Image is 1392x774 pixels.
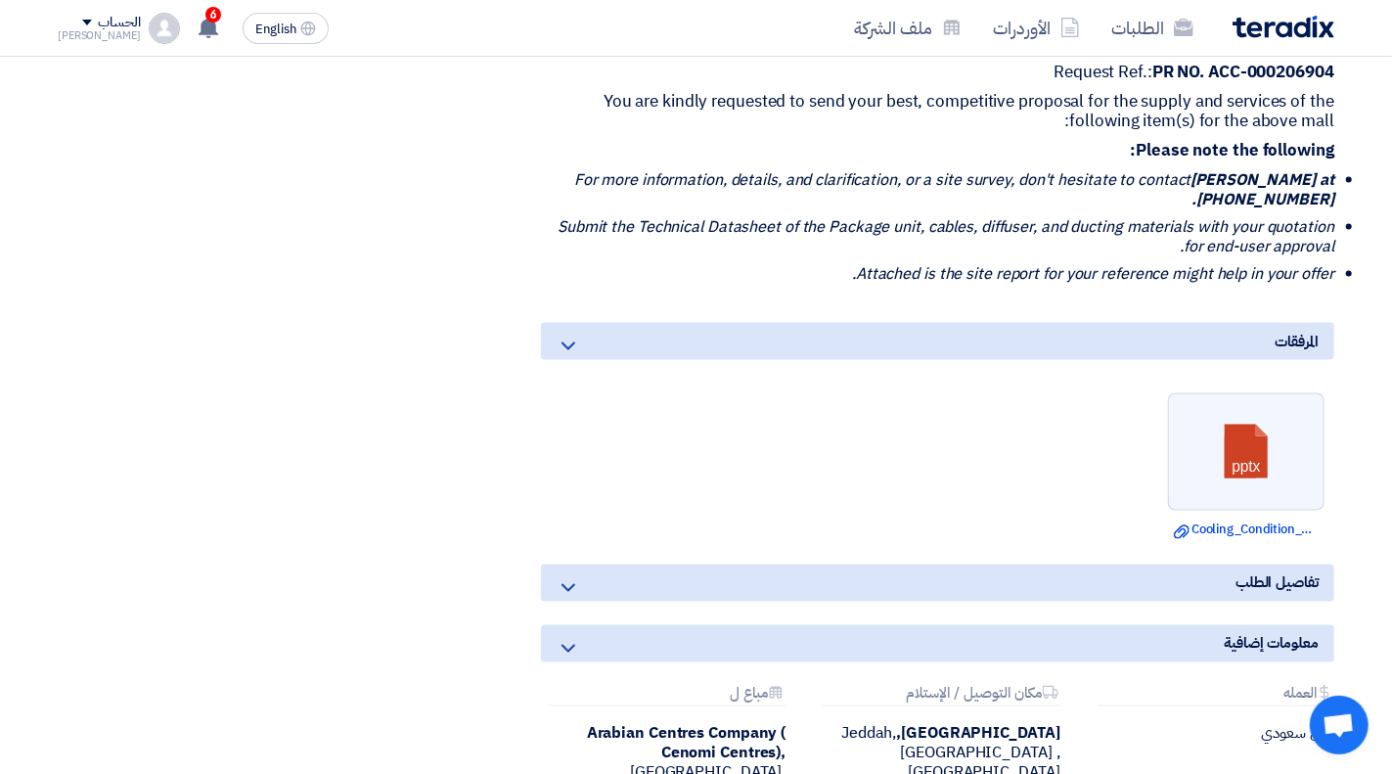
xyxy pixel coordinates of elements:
[1191,168,1334,211] strong: [PERSON_NAME] at [PHONE_NUMBER].
[255,23,296,36] span: English
[1235,572,1319,594] span: تفاصيل الطلب
[852,262,1334,286] i: Attached is the site report for your reference might help in your offer.
[1233,16,1334,38] img: Teradix logo
[98,15,140,31] div: الحساب
[541,63,1334,82] p: Request Ref.:
[1096,5,1209,51] a: الطلبات
[243,13,329,44] button: English
[58,30,141,41] div: [PERSON_NAME]
[587,722,786,765] b: Arabian Centres Company ( Cenomi Centres),
[1174,521,1319,540] a: Cooling_Condition_of_a_Highceiling_area_BTW_GG_.pptx
[1152,60,1334,84] strong: PR NO. ACC-000206904
[1131,138,1334,162] strong: Please note the following:
[977,5,1096,51] a: الأوردرات
[549,686,786,706] div: مباع ل
[558,215,1334,258] i: Submit the Technical Datasheet of the Package unit, cables, diffuser, and ducting materials with ...
[1098,686,1334,706] div: العمله
[205,7,221,23] span: 6
[1224,633,1319,655] span: معلومات إضافية
[1090,724,1334,744] div: ريال سعودي
[838,5,977,51] a: ملف الشركة
[1310,696,1369,754] a: Open chat
[541,92,1334,131] p: You are kindly requested to send your best, competitive proposal for the supply and services of t...
[823,686,1059,706] div: مكان التوصيل / الإستلام
[149,13,180,44] img: profile_test.png
[896,722,1059,746] b: [GEOGRAPHIC_DATA],
[1276,331,1319,352] span: المرفقات
[574,168,1334,211] i: For more information, details, and clarification, or a site survey, don't hesitate to contact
